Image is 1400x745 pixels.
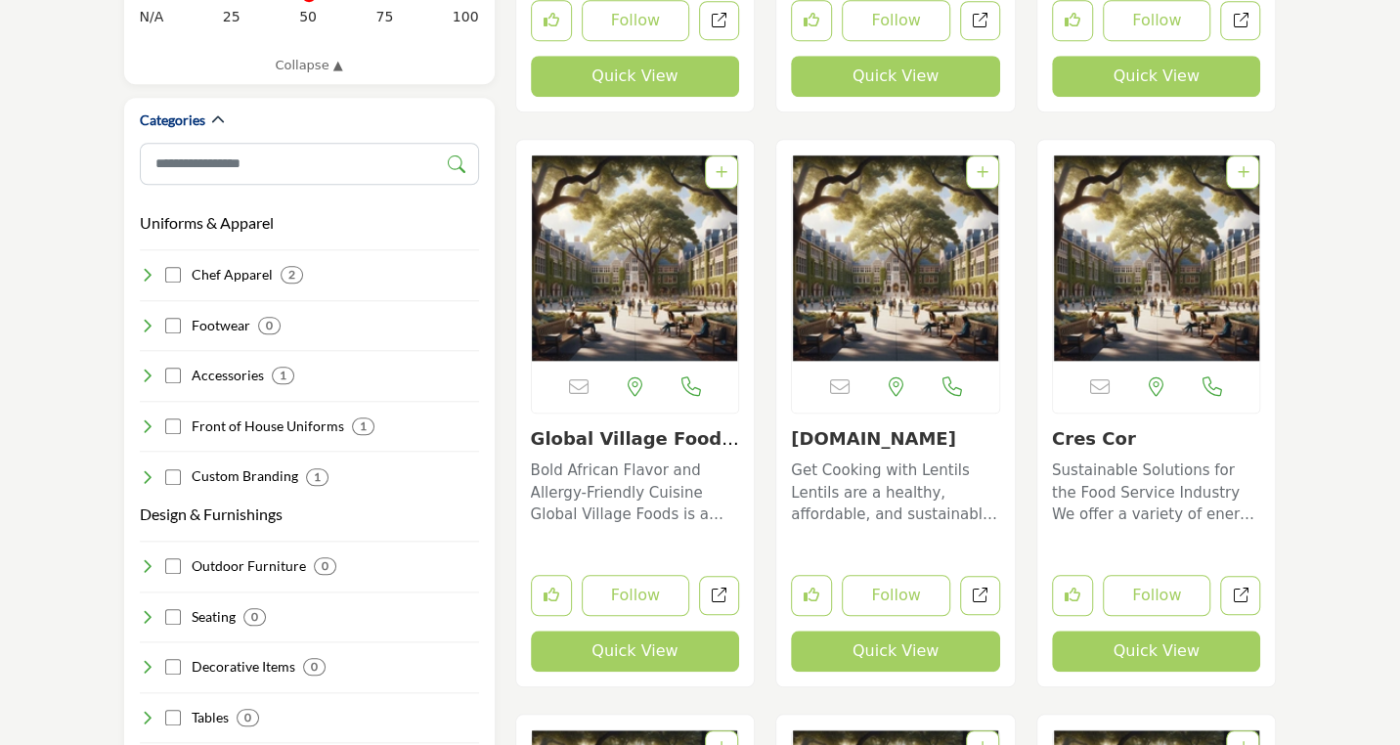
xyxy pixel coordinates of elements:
[531,460,740,526] p: Bold African Flavor and Allergy-Friendly Cuisine Global Village Foods is a new kind of meal deliv...
[192,607,236,627] h4: Seating: Seating guests comfortably with a range of chairs and stools.
[360,419,367,433] b: 1
[303,658,326,676] div: 0 Results For Decorative Items
[1052,56,1261,97] button: Quick View
[791,428,1000,450] h3: Lentils.org
[244,711,251,724] b: 0
[1237,164,1248,180] a: Add To List
[165,318,181,333] input: Select Footwear checkbox
[192,265,273,285] h4: Chef Apparel: Dressing chefs in quality coats, hats, and kitchen wear.
[192,708,229,727] h4: Tables: Accentuating spaces with dining tables, coffee tables, and more.
[192,416,344,436] h4: Front of House Uniforms: Styling the front-of-house staff in tailored uniforms.
[791,428,956,449] a: [DOMAIN_NAME]
[699,576,739,616] a: Open global-village-foods in new tab
[192,316,250,335] h4: Footwear: Offering comfort and safety with non-slip footwear.
[140,7,164,27] span: N/A
[165,659,181,675] input: Select Decorative Items checkbox
[243,608,266,626] div: 0 Results For Seating
[352,417,374,435] div: 1 Results For Front of House Uniforms
[140,143,479,185] input: Search Category
[192,556,306,576] h4: Outdoor Furniture: Transforming exteriors with patio sets, umbrellas, and outdoor pieces.
[299,7,317,27] span: 50
[192,466,298,486] h4: Custom Branding: Customizing uniforms and apparel with unique branding.
[314,470,321,484] b: 1
[165,558,181,574] input: Select Outdoor Furniture checkbox
[288,268,295,282] b: 2
[165,710,181,725] input: Select Tables checkbox
[237,709,259,726] div: 0 Results For Tables
[531,575,572,616] button: Like listing
[192,366,264,385] h4: Accessories: Accentuating uniforms with aprons, gloves, and essentials.
[791,575,832,616] button: Like listing
[322,559,328,573] b: 0
[165,469,181,485] input: Select Custom Branding checkbox
[192,657,295,677] h4: Decorative Items: Enhancing décor with art, centerpieces, and decorative touches.
[792,155,999,361] a: Open Listing in new tab
[1220,576,1260,616] a: Open cres-cor in new tab
[1052,428,1136,449] a: Cres Cor
[140,110,205,130] h2: Categories
[791,56,1000,97] button: Quick View
[532,155,739,361] img: Global Village Foods
[165,267,181,283] input: Select Chef Apparel checkbox
[165,609,181,625] input: Select Seating checkbox
[531,56,740,97] button: Quick View
[280,369,286,382] b: 1
[531,428,739,470] a: Global Village Foods...
[582,575,690,616] button: Follow
[140,503,283,526] button: Design & Furnishings
[311,660,318,674] b: 0
[272,367,294,384] div: 1 Results For Accessories
[960,1,1000,41] a: Open ali-group in new tab
[223,7,241,27] span: 25
[165,368,181,383] input: Select Accessories checkbox
[1052,455,1261,526] a: Sustainable Solutions for the Food Service Industry We offer a variety of energy efficient and ec...
[791,460,1000,526] p: Get Cooking with Lentils Lentils are a healthy, affordable, and sustainable staple ingredient tha...
[140,211,274,235] button: Uniforms & Apparel
[1052,575,1093,616] button: Like listing
[258,317,281,334] div: 0 Results For Footwear
[791,631,1000,672] button: Quick View
[977,164,988,180] a: Add To List
[792,155,999,361] img: Lentils.org
[165,418,181,434] input: Select Front of House Uniforms checkbox
[314,557,336,575] div: 0 Results For Outdoor Furniture
[842,575,950,616] button: Follow
[1052,428,1261,450] h3: Cres Cor
[375,7,393,27] span: 75
[531,455,740,526] a: Bold African Flavor and Allergy-Friendly Cuisine Global Village Foods is a new kind of meal deliv...
[266,319,273,332] b: 0
[251,610,258,624] b: 0
[531,631,740,672] button: Quick View
[699,1,739,41] a: Open stir-foods in new tab
[791,455,1000,526] a: Get Cooking with Lentils Lentils are a healthy, affordable, and sustainable staple ingredient tha...
[531,428,740,450] h3: Global Village Foods
[716,164,727,180] a: Add To List
[532,155,739,361] a: Open Listing in new tab
[1052,631,1261,672] button: Quick View
[306,468,328,486] div: 1 Results For Custom Branding
[281,266,303,284] div: 2 Results For Chef Apparel
[1220,1,1260,41] a: Open nvironment in new tab
[1052,460,1261,526] p: Sustainable Solutions for the Food Service Industry We offer a variety of energy efficient and ec...
[1053,155,1260,361] a: Open Listing in new tab
[1103,575,1211,616] button: Follow
[1053,155,1260,361] img: Cres Cor
[960,576,1000,616] a: Open lentilsorg in new tab
[453,7,479,27] span: 100
[140,56,479,75] a: Collapse ▲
